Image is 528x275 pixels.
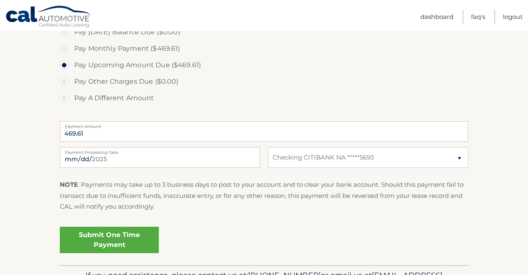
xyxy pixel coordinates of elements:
label: Pay A Different Amount [60,90,468,106]
p: : Payments may take up to 3 business days to post to your account and to clear your bank account.... [60,179,468,212]
label: Pay Monthly Payment ($469.61) [60,40,468,57]
a: Dashboard [420,10,453,24]
label: Payment Amount [60,121,468,128]
a: Cal Automotive [5,5,92,29]
strong: NOTE [60,181,78,188]
label: Pay Other Charges Due ($0.00) [60,73,468,90]
a: Submit One Time Payment [60,227,159,253]
a: FAQ's [471,10,485,24]
input: Payment Date [60,147,260,168]
label: Pay Upcoming Amount Due ($469.61) [60,57,468,73]
a: Logout [503,10,523,24]
input: Payment Amount [60,121,468,142]
label: Payment Processing Date [60,147,260,154]
label: Pay [DATE] Balance Due ($0.00) [60,24,468,40]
